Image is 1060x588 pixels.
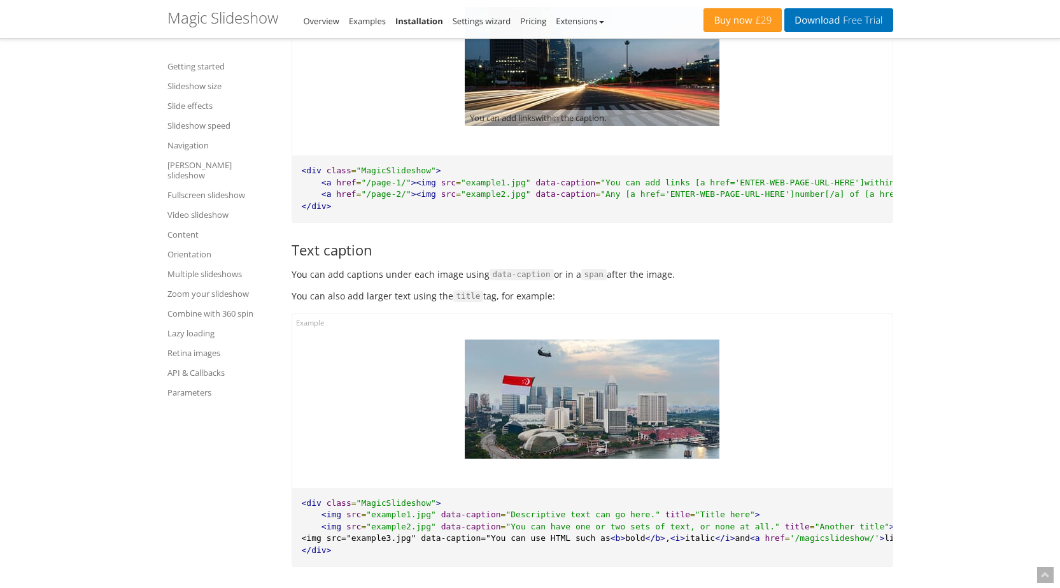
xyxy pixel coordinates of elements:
span: </div> [302,201,332,211]
a: Examples [349,15,386,27]
span: src [346,510,361,519]
span: = [810,522,815,531]
span: italic [685,533,715,543]
a: Settings wizard [453,15,511,27]
span: data-caption [535,189,595,199]
span: "/page-1/" [361,178,411,187]
img: Another title [465,340,719,459]
a: Slide effects [167,98,276,113]
span: = [456,189,461,199]
span: "example2.jpg" [461,189,531,199]
span: = [501,522,506,531]
span: src [346,522,361,531]
a: Installation [395,15,443,27]
span: "example2.jpg" [366,522,436,531]
span: href [336,178,356,187]
span: and [735,533,749,543]
span: span [581,269,607,280]
span: <div [302,498,322,508]
a: [PERSON_NAME] slideshow [167,157,276,183]
a: Buy now£29 [703,8,782,32]
a: Extensions [556,15,604,27]
span: = [351,498,357,508]
span: ><img [411,189,436,199]
p: You can add captions under each image using or in a after the image. [292,267,893,282]
span: £29 [753,15,772,25]
span: "Title here" [695,510,755,519]
span: class [327,166,351,175]
a: Parameters [167,385,276,400]
span: = [351,166,357,175]
a: Zoom your slideshow [167,286,276,301]
span: <img [322,510,341,519]
a: within the caption [535,112,604,124]
span: = [361,510,366,519]
p: You can also add larger text using the tag, for example: [292,289,893,304]
span: href [765,533,784,543]
span: <div [302,166,322,175]
a: Slideshow speed [167,118,276,133]
a: Multiple slideshows [167,266,276,282]
span: bold [625,533,645,543]
span: <img [322,522,341,531]
span: , [665,533,670,543]
span: '/magicslideshow/' [790,533,880,543]
span: > [755,510,760,519]
span: = [501,510,506,519]
span: = [357,189,362,199]
span: > [889,522,894,531]
span: <img src="example3.jpg" data-caption="You can use HTML such as [302,533,611,543]
a: Combine with 360 spin [167,306,276,321]
span: > [879,533,884,543]
span: = [690,510,695,519]
span: title [785,522,810,531]
span: = [357,178,362,187]
span: > [436,166,441,175]
span: </div> [302,545,332,555]
a: Getting started [167,59,276,74]
span: "Another title" [815,522,889,531]
h3: Text caption [292,242,893,257]
span: </i> [715,533,735,543]
span: = [456,178,461,187]
span: data-caption [535,178,595,187]
a: DownloadFree Trial [784,8,893,32]
span: "example1.jpg" [461,178,531,187]
span: Free Trial [840,15,882,25]
a: Orientation [167,247,276,262]
span: class [327,498,351,508]
span: <a [750,533,760,543]
a: Lazy loading [167,326,276,341]
span: = [595,189,600,199]
span: data-caption [441,510,501,519]
h1: Magic Slideshow [167,10,278,26]
span: ><img [411,178,436,187]
span: title [453,290,484,302]
span: = [785,533,790,543]
span: data-caption [490,269,554,280]
span: src [441,178,456,187]
span: <a [322,189,332,199]
span: <b> [611,533,625,543]
span: "You can add links [a href='ENTER-WEB-PAGE-URL-HERE']within the caption[/a]." [600,178,984,187]
a: Retina images [167,345,276,361]
span: href [336,189,356,199]
span: src [441,189,456,199]
img: slideshow links html [465,7,719,126]
span: "/page-2/" [361,189,411,199]
a: API & Callbacks [167,365,276,380]
span: "MagicSlideshow" [357,498,436,508]
span: "example1.jpg" [366,510,436,519]
span: links [884,533,909,543]
span: = [595,178,600,187]
span: = [361,522,366,531]
a: Pricing [520,15,546,27]
span: </b> [646,533,665,543]
a: Content [167,227,276,242]
span: data-caption [441,522,501,531]
a: Video slideshow [167,207,276,222]
span: <a [322,178,332,187]
span: title [665,510,690,519]
span: "Descriptive text can go here." [505,510,660,519]
a: Fullscreen slideshow [167,187,276,203]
